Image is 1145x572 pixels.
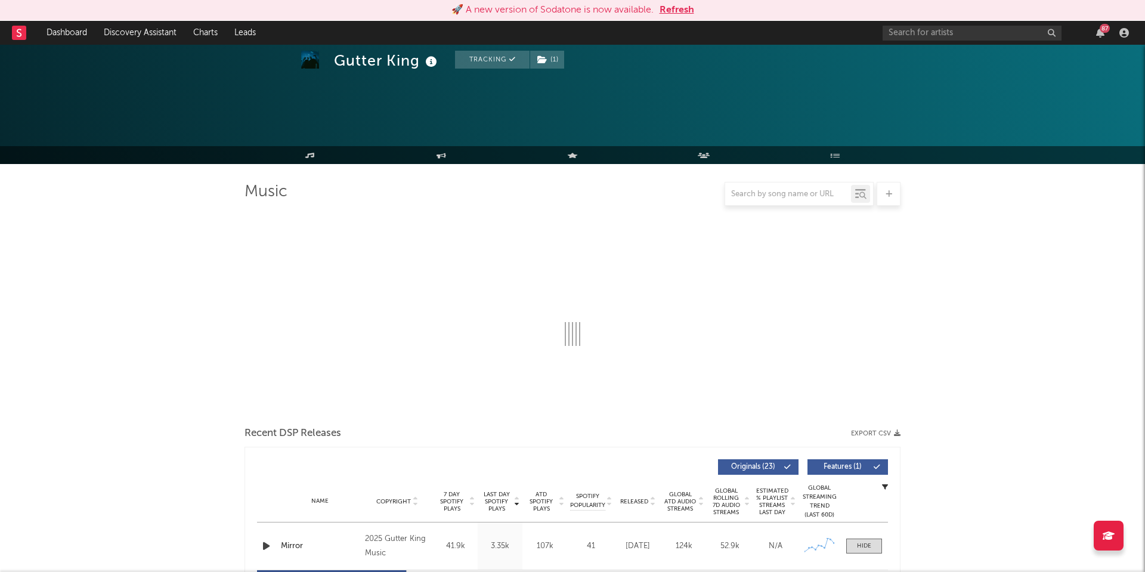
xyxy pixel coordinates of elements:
span: Copyright [376,498,411,505]
a: Leads [226,21,264,45]
a: Dashboard [38,21,95,45]
a: Discovery Assistant [95,21,185,45]
span: 7 Day Spotify Plays [436,491,468,512]
button: Originals(23) [718,459,799,475]
div: Gutter King [334,51,440,70]
span: Global Rolling 7D Audio Streams [710,487,742,516]
span: ATD Spotify Plays [525,491,557,512]
span: Originals ( 23 ) [726,463,781,471]
button: Export CSV [851,430,900,437]
span: Estimated % Playlist Streams Last Day [756,487,788,516]
div: 🚀 A new version of Sodatone is now available. [451,3,654,17]
div: Global Streaming Trend (Last 60D) [801,484,837,520]
div: [DATE] [618,540,658,552]
div: 3.35k [481,540,519,552]
input: Search for artists [883,26,1062,41]
a: Charts [185,21,226,45]
button: Tracking [455,51,530,69]
span: Global ATD Audio Streams [664,491,697,512]
button: Features(1) [807,459,888,475]
div: 2025 Gutter King Music [365,532,430,561]
span: Last Day Spotify Plays [481,491,512,512]
span: Recent DSP Releases [245,426,341,441]
span: Spotify Popularity [570,492,605,510]
button: (1) [530,51,564,69]
button: Refresh [660,3,694,17]
div: 52.9k [710,540,750,552]
div: 124k [664,540,704,552]
input: Search by song name or URL [725,190,851,199]
span: ( 1 ) [530,51,565,69]
span: Features ( 1 ) [815,463,870,471]
a: Mirror [281,540,359,552]
button: 87 [1096,28,1104,38]
div: N/A [756,540,796,552]
div: 107k [525,540,564,552]
span: Released [620,498,648,505]
div: 41.9k [436,540,475,552]
div: Name [281,497,359,506]
div: 41 [570,540,612,552]
div: 87 [1100,24,1110,33]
